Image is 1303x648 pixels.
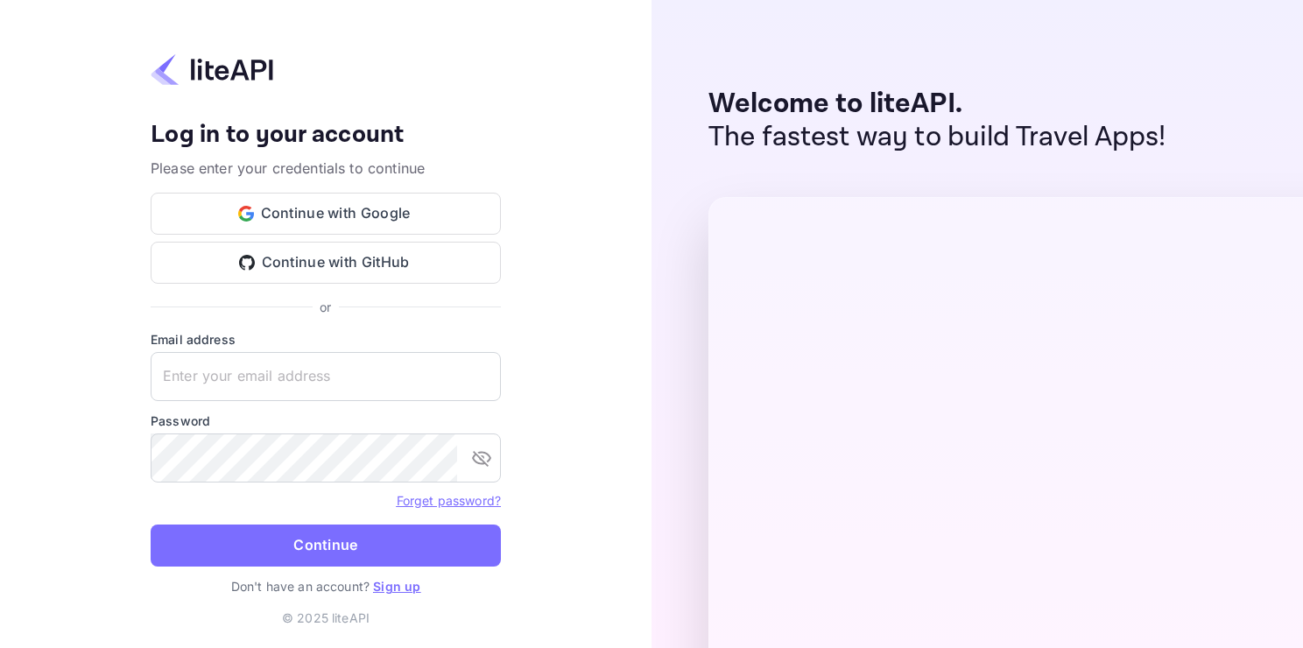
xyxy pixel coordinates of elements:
[464,440,499,475] button: toggle password visibility
[708,88,1166,121] p: Welcome to liteAPI.
[151,158,501,179] p: Please enter your credentials to continue
[151,525,501,567] button: Continue
[282,609,370,627] p: © 2025 liteAPI
[151,412,501,430] label: Password
[151,53,273,87] img: liteapi
[373,579,420,594] a: Sign up
[397,493,501,508] a: Forget password?
[151,120,501,151] h4: Log in to your account
[151,330,501,349] label: Email address
[151,577,501,595] p: Don't have an account?
[320,298,331,316] p: or
[151,352,501,401] input: Enter your email address
[708,121,1166,154] p: The fastest way to build Travel Apps!
[151,193,501,235] button: Continue with Google
[397,491,501,509] a: Forget password?
[151,242,501,284] button: Continue with GitHub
